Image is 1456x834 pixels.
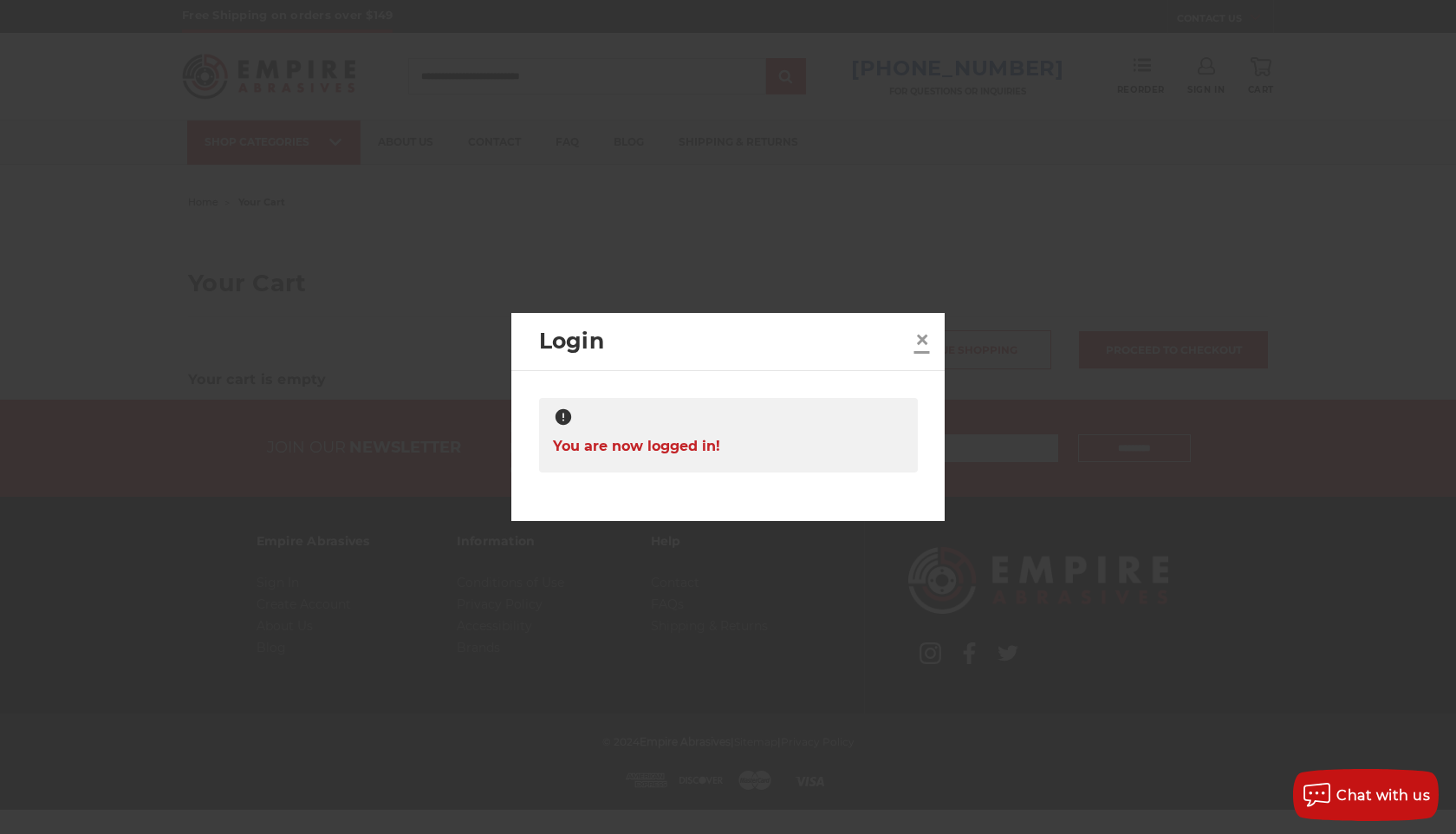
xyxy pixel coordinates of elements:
[914,323,930,356] span: ×
[539,325,908,358] h2: Login
[908,326,936,354] a: Close
[1336,787,1430,804] span: Chat with us
[1293,769,1439,821] button: Chat with us
[553,429,720,463] span: You are now logged in!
